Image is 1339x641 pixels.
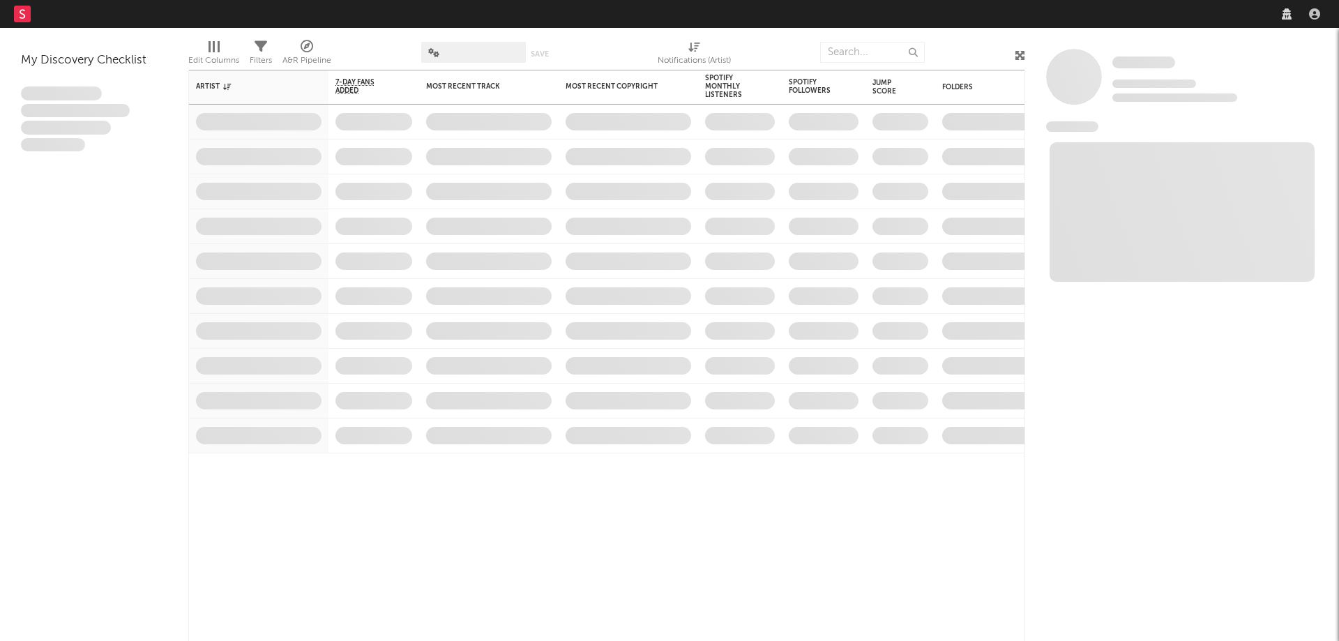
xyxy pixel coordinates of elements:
[21,138,85,152] span: Aliquam viverra
[820,42,925,63] input: Search...
[789,78,838,95] div: Spotify Followers
[1112,56,1175,68] span: Some Artist
[21,104,130,118] span: Integer aliquet in purus et
[21,86,102,100] span: Lorem ipsum dolor
[282,35,331,75] div: A&R Pipeline
[21,52,167,69] div: My Discovery Checklist
[1046,121,1098,132] span: News Feed
[250,35,272,75] div: Filters
[658,52,731,69] div: Notifications (Artist)
[282,52,331,69] div: A&R Pipeline
[21,121,111,135] span: Praesent ac interdum
[658,35,731,75] div: Notifications (Artist)
[942,83,1047,91] div: Folders
[1112,56,1175,70] a: Some Artist
[426,82,531,91] div: Most Recent Track
[1112,80,1196,88] span: Tracking Since: [DATE]
[188,52,239,69] div: Edit Columns
[188,35,239,75] div: Edit Columns
[335,78,391,95] span: 7-Day Fans Added
[1112,93,1237,102] span: 0 fans last week
[705,74,754,99] div: Spotify Monthly Listeners
[250,52,272,69] div: Filters
[872,79,907,96] div: Jump Score
[196,82,301,91] div: Artist
[566,82,670,91] div: Most Recent Copyright
[531,50,549,58] button: Save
